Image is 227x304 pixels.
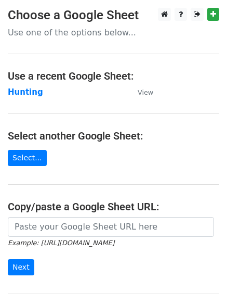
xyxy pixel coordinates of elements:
[8,217,214,237] input: Paste your Google Sheet URL here
[8,70,219,82] h4: Use a recent Google Sheet:
[8,150,47,166] a: Select...
[8,8,219,23] h3: Choose a Google Sheet
[8,27,219,38] p: Use one of the options below...
[8,87,43,97] a: Hunting
[8,200,219,213] h4: Copy/paste a Google Sheet URL:
[8,239,114,247] small: Example: [URL][DOMAIN_NAME]
[138,88,153,96] small: View
[8,259,34,275] input: Next
[8,130,219,142] h4: Select another Google Sheet:
[127,87,153,97] a: View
